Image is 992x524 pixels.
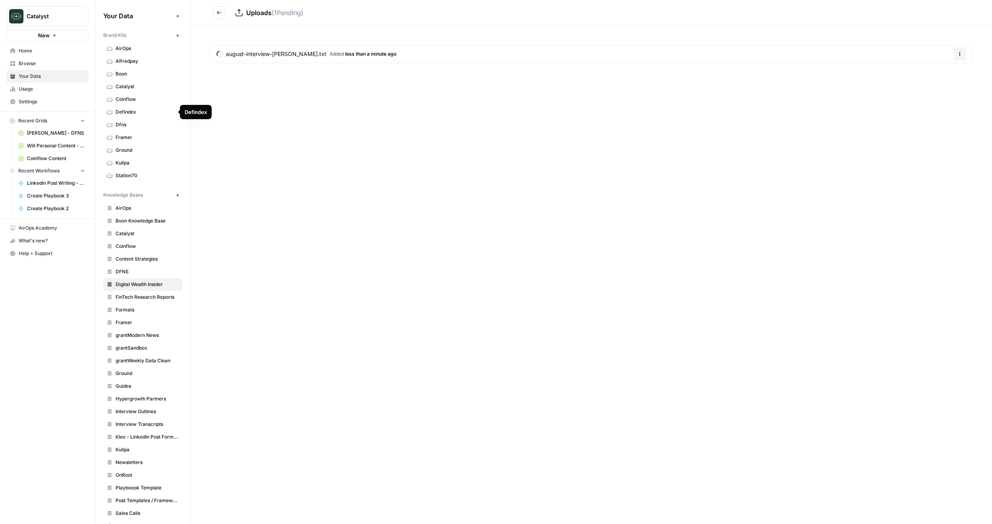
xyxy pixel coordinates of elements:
[103,354,182,367] a: grantWeekly Data Clean
[116,83,179,90] span: Catalyst
[6,115,89,127] button: Recent Grids
[103,342,182,354] a: grantSandbox
[116,332,179,339] span: grantModern News
[103,291,182,304] a: FinTech Research Reports
[116,121,179,128] span: Dfns
[116,421,179,428] span: Interview Transcripts
[345,51,396,57] span: less than a minute ago
[19,250,85,257] span: Help + Support
[103,68,182,80] a: Boon
[116,306,179,313] span: Formats
[103,144,182,157] a: Ground
[116,243,179,250] span: Coinflow
[116,230,179,237] span: Catalyst
[27,12,75,20] span: Catalyst
[210,45,403,63] a: august-interview-[PERSON_NAME].txtAdded less than a minute ago
[27,180,85,187] span: Linkedin Post Writing - [DATE]
[116,408,179,415] span: Interview Outlines
[6,222,89,234] a: AirOps Academy
[103,227,182,240] a: Catalyst
[103,431,182,443] a: Kleo - LinkedIn Post Formats
[27,192,85,199] span: Create Playbook 3
[6,234,89,247] button: What's new?
[116,446,179,453] span: Kulipa
[116,147,179,154] span: Ground
[116,294,179,301] span: FinTech Research Reports
[213,6,226,19] button: Go back
[116,268,179,275] span: DFNS
[103,316,182,329] a: Framer
[103,240,182,253] a: Coinflow
[116,459,179,466] span: Newsletters
[116,205,179,212] span: AirOps
[116,510,179,517] span: Sales Calls
[38,31,50,39] span: New
[116,370,179,377] span: Ground
[103,11,173,21] span: Your Data
[19,47,85,54] span: Home
[103,469,182,481] a: OnRoot
[103,329,182,342] a: grantModern News
[19,224,85,232] span: AirOps Academy
[7,235,88,247] div: What's new?
[6,29,89,41] button: New
[103,202,182,215] a: AirOps
[116,172,179,179] span: Station70
[103,393,182,405] a: Hypergrowth Partners
[27,142,85,149] span: Will Personal Content - [DATE]
[27,205,85,212] span: Create Playbook 2
[116,134,179,141] span: Framer
[15,202,89,215] a: Create Playbook 2
[103,304,182,316] a: Formats
[116,96,179,103] span: Coinflow
[103,253,182,265] a: Content Strategies
[18,117,47,124] span: Recent Grids
[103,405,182,418] a: Interview Outlines
[116,58,179,65] span: Alfredpay
[103,80,182,93] a: Catalyst
[116,484,179,491] span: Playboook Template
[103,93,182,106] a: Coinflow
[116,497,179,504] span: Post Templates / Framework
[6,165,89,177] button: Recent Workflows
[116,357,179,364] span: grantWeekly Data Clean
[103,494,182,507] a: Post Templates / Framework
[103,118,182,131] a: Dfns
[6,6,89,26] button: Workspace: Catalyst
[103,215,182,227] a: Boon Knowledge Base
[226,50,326,58] span: august-interview-[PERSON_NAME].txt
[15,139,89,152] a: Will Personal Content - [DATE]
[15,127,89,139] a: [PERSON_NAME] - DFNS
[116,45,179,52] span: AirOps
[6,70,89,83] a: Your Data
[103,443,182,456] a: Kulipa
[27,155,85,162] span: Coinflow Content
[116,159,179,166] span: Kulipa
[6,44,89,57] a: Home
[103,418,182,431] a: Interview Transcripts
[116,281,179,288] span: Digital Wealth Insider
[103,32,126,39] span: Brand Kits
[103,380,182,393] a: Guides
[103,367,182,380] a: Ground
[103,481,182,494] a: Playboook Template
[103,55,182,68] a: Alfredpay
[6,95,89,108] a: Settings
[116,383,179,390] span: Guides
[272,9,303,17] span: ( 1 Pending)
[116,344,179,352] span: grantSandbox
[103,106,182,118] a: Defindex
[116,217,179,224] span: Boon Knowledge Base
[15,189,89,202] a: Create Playbook 3
[103,157,182,169] a: Kulipa
[18,167,60,174] span: Recent Workflows
[15,152,89,165] a: Coinflow Content
[6,247,89,260] button: Help + Support
[103,507,182,520] a: Sales Calls
[19,85,85,93] span: Usage
[116,433,179,441] span: Kleo - LinkedIn Post Formats
[103,265,182,278] a: DFNS
[27,130,85,137] span: [PERSON_NAME] - DFNS
[19,60,85,67] span: Browse
[246,9,272,17] span: Uploads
